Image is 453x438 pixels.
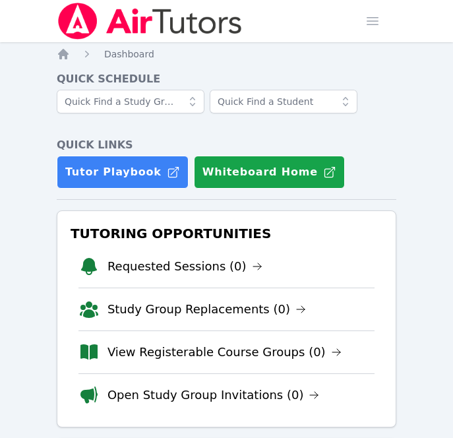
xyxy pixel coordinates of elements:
[57,137,396,153] h4: Quick Links
[107,343,342,361] a: View Registerable Course Groups (0)
[107,300,306,319] a: Study Group Replacements (0)
[104,47,154,61] a: Dashboard
[57,3,243,40] img: Air Tutors
[194,156,345,189] button: Whiteboard Home
[57,156,189,189] a: Tutor Playbook
[68,222,385,245] h3: Tutoring Opportunities
[107,257,262,276] a: Requested Sessions (0)
[57,90,204,113] input: Quick Find a Study Group
[57,47,396,61] nav: Breadcrumb
[104,49,154,59] span: Dashboard
[57,71,396,87] h4: Quick Schedule
[107,386,320,404] a: Open Study Group Invitations (0)
[210,90,357,113] input: Quick Find a Student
